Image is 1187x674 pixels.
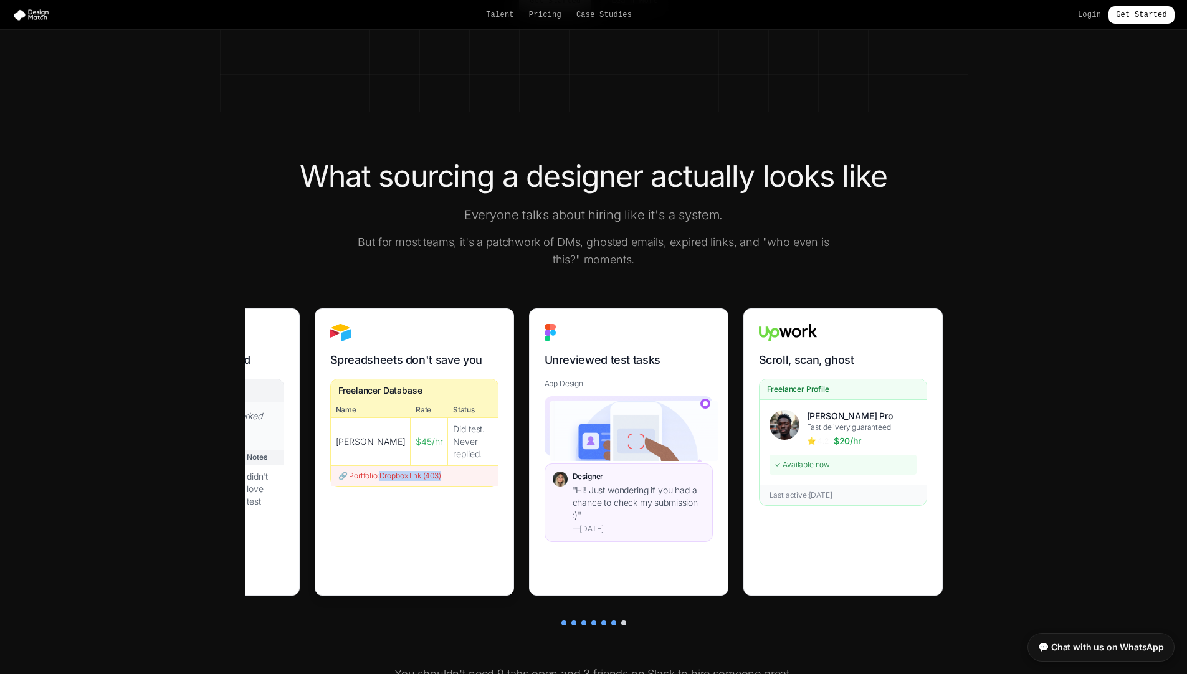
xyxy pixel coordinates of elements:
a: Case Studies [576,10,632,20]
th: Status [448,402,498,418]
th: Name [331,402,411,418]
span: ⭐ 4.2 [807,436,829,446]
div: 🔗 Portfolio: Dropbox link (403) [331,465,498,486]
div: Yep. This is a real process someone used to hire. [529,308,728,596]
img: Mobile app design [550,401,718,461]
h2: What sourcing a designer actually looks like [245,161,943,191]
span: App Design [545,379,583,389]
img: Design Match [12,9,55,21]
div: [PERSON_NAME] Pro [807,410,917,422]
div: Fast delivery guaranteed [807,422,917,432]
div: " Hi! Just wondering if you had a chance to check my submission :) " [573,484,705,521]
a: Get Started [1108,6,1175,24]
div: Yep. This is a real process someone used to hire. [315,308,514,596]
img: Figma [545,324,556,341]
div: Notes [242,450,283,465]
div: Yep. This is a real process someone used to hire. [743,308,943,596]
td: Did test. Never replied. [448,418,498,466]
span: Freelancer Profile [767,384,829,394]
div: Freelancer Database [338,384,422,397]
div: — [DATE] [573,524,705,534]
div: Last active: [DATE] [770,490,917,500]
h3: Spreadsheets don't save you [330,351,498,369]
img: Upwork [759,324,818,341]
span: ✓ Available now [775,460,831,469]
th: Rate [411,402,448,418]
img: Darrel UX Pro [770,410,799,440]
p: Everyone talks about hiring like it's a system. [355,206,833,224]
div: didn't love test [242,465,283,513]
a: Pricing [529,10,561,20]
td: [PERSON_NAME] [331,418,411,466]
p: But for most teams, it's a patchwork of DMs, ghosted emails, expired links, and "who even is this... [355,234,833,268]
span: $20/hr [834,435,861,447]
div: Designer [573,472,705,482]
h3: Unreviewed test tasks [545,351,713,369]
img: Airtable [330,324,351,341]
h3: Scroll, scan, ghost [759,351,927,369]
a: Login [1078,10,1101,20]
a: Talent [486,10,514,20]
a: 💬 Chat with us on WhatsApp [1027,633,1175,662]
img: Designer [553,472,568,487]
td: $45/hr [411,418,448,466]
